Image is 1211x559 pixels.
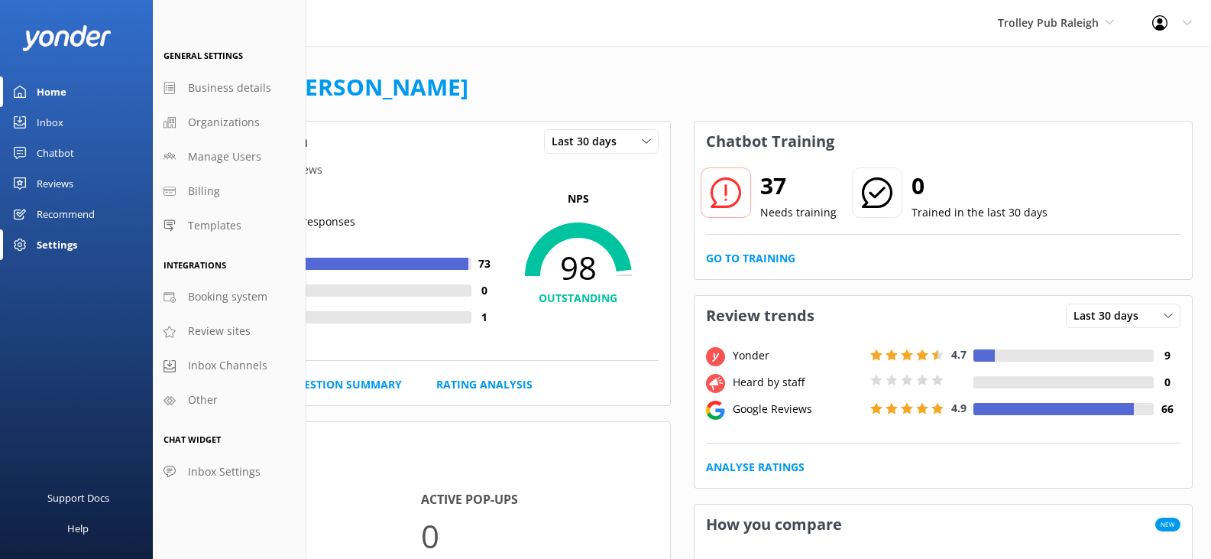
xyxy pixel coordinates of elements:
a: Manage Users [153,140,306,174]
a: Business details [153,71,306,106]
span: Other [188,392,218,408]
div: Settings [37,229,77,260]
h4: 0 [471,282,498,299]
p: In the last 30 days [172,462,670,479]
div: Heard by staff [729,374,866,391]
div: Reviews [37,168,73,199]
h4: 73 [471,255,498,272]
span: Manage Users [188,148,261,165]
h5: Rating [183,190,498,207]
a: Templates [153,209,306,243]
a: Review sites [153,314,306,349]
h4: Active Pop-ups [421,490,659,510]
span: New [1155,518,1180,531]
p: | 74 responses [284,213,355,230]
span: 4.7 [951,347,967,362]
a: Rating Analysis [436,376,533,393]
p: NPS [498,190,659,207]
h1: Welcome, [171,69,468,106]
a: Question Summary [287,376,402,393]
span: Chat Widget [164,434,221,445]
div: Inbox [37,107,63,138]
span: Trolley Pub Raleigh [998,15,1099,30]
p: From all sources of reviews [172,161,670,178]
span: 98 [498,249,659,287]
h2: 37 [760,167,837,204]
a: Billing [153,174,306,209]
span: Business details [188,80,271,96]
div: Recommend [37,199,95,229]
h4: 1 [471,309,498,326]
div: Support Docs [47,483,109,513]
a: Go to Training [706,250,795,267]
div: Home [37,76,66,107]
a: Other [153,383,306,418]
span: Booking system [188,288,267,305]
a: Analyse Ratings [706,459,805,476]
span: Inbox Channels [188,357,267,374]
div: Chatbot [37,138,74,168]
h2: 0 [911,167,1047,204]
div: Yonder [729,347,866,364]
span: Templates [188,217,241,234]
span: Review sites [188,323,251,340]
a: Inbox Channels [153,349,306,383]
span: Inbox Settings [188,463,261,480]
h3: Chatbot Training [695,122,846,161]
span: Last 30 days [552,133,626,150]
p: Needs training [760,204,837,221]
img: yonder-white-logo.png [23,25,111,50]
h3: Website Chat [172,422,670,462]
span: 4.9 [951,401,967,415]
p: Trained in the last 30 days [911,204,1047,221]
a: [PERSON_NAME] [283,71,468,102]
a: Organizations [153,106,306,140]
h4: OUTSTANDING [498,290,659,307]
span: Integrations [164,259,226,271]
h3: How you compare [695,505,853,544]
div: Google Reviews [729,401,866,418]
div: Help [67,513,89,544]
span: Organizations [188,114,260,131]
span: General Settings [164,50,243,61]
h4: 0 [1154,374,1180,391]
span: Billing [188,183,220,200]
h4: 66 [1154,401,1180,418]
h3: Review trends [695,296,826,336]
a: Booking system [153,280,306,314]
a: Inbox Settings [153,455,306,489]
span: Last 30 days [1073,307,1148,324]
h4: 9 [1154,347,1180,364]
